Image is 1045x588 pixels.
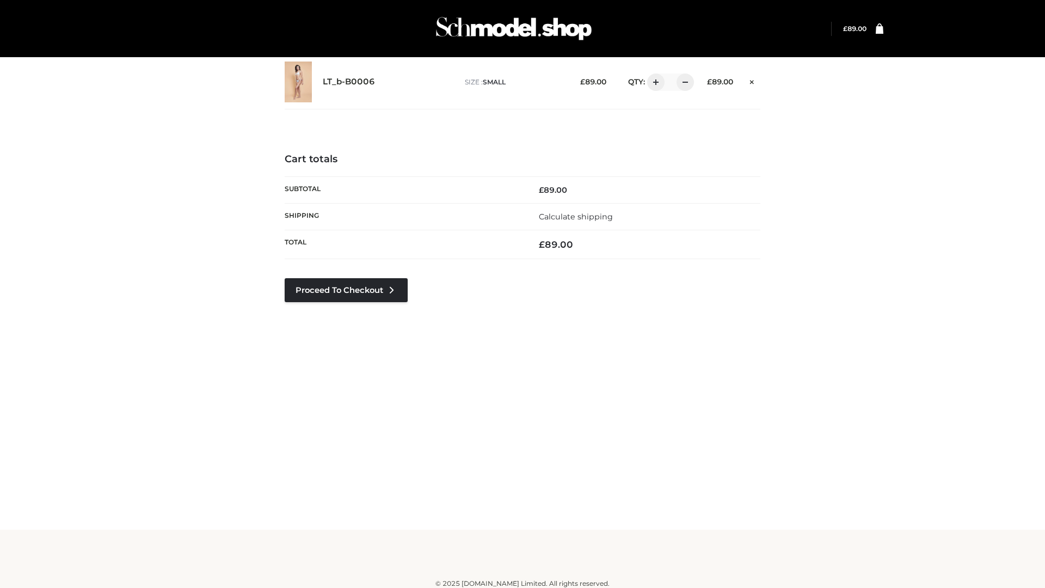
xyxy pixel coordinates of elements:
span: £ [539,185,544,195]
div: QTY: [617,73,690,91]
span: £ [843,24,847,33]
img: Schmodel Admin 964 [432,7,595,50]
bdi: 89.00 [843,24,866,33]
span: SMALL [483,78,506,86]
span: £ [580,77,585,86]
a: LT_b-B0006 [323,77,375,87]
bdi: 89.00 [539,239,573,250]
bdi: 89.00 [580,77,606,86]
a: Proceed to Checkout [285,278,408,302]
span: £ [539,239,545,250]
th: Shipping [285,203,522,230]
h4: Cart totals [285,154,760,166]
bdi: 89.00 [707,77,733,86]
a: Remove this item [744,73,760,88]
a: Calculate shipping [539,212,613,222]
bdi: 89.00 [539,185,567,195]
th: Total [285,230,522,259]
th: Subtotal [285,176,522,203]
span: £ [707,77,712,86]
a: £89.00 [843,24,866,33]
p: size : [465,77,563,87]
